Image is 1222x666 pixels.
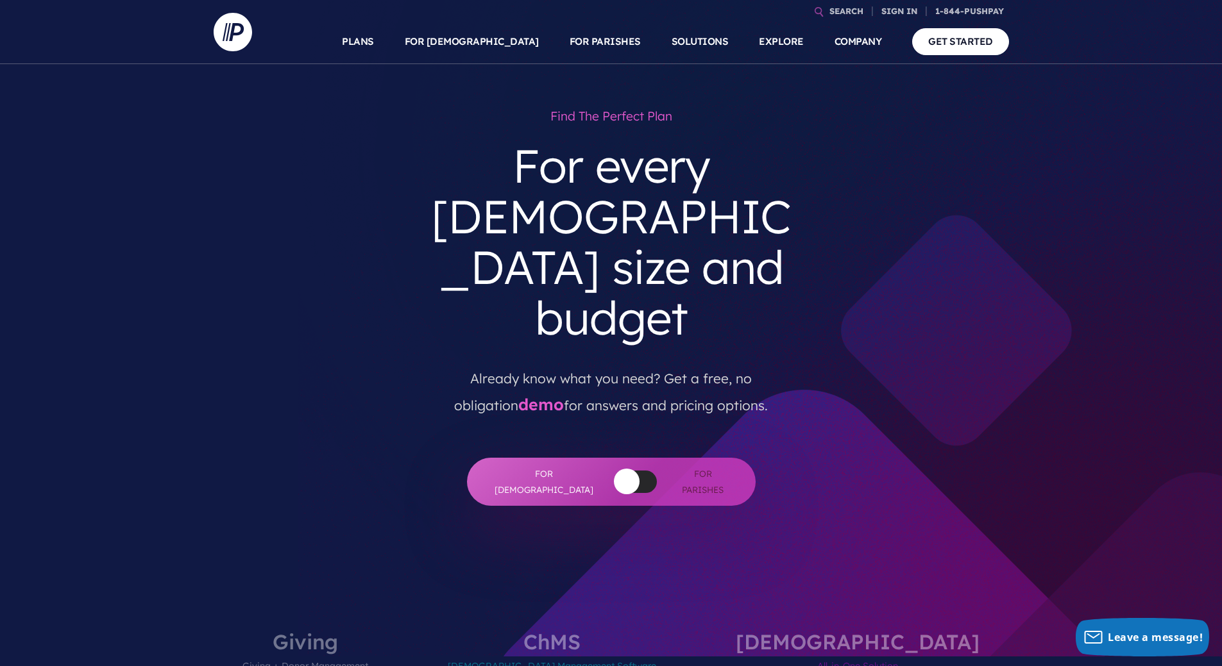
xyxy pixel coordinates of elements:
[418,130,805,354] h3: For every [DEMOGRAPHIC_DATA] size and budget
[518,394,564,414] a: demo
[1108,630,1203,644] span: Leave a message!
[342,19,374,64] a: PLANS
[427,354,795,419] p: Already know what you need? Get a free, no obligation for answers and pricing options.
[676,466,730,497] span: For Parishes
[418,103,805,130] h1: Find the perfect plan
[1076,618,1209,656] button: Leave a message!
[835,19,882,64] a: COMPANY
[672,19,729,64] a: SOLUTIONS
[570,19,641,64] a: FOR PARISHES
[405,19,539,64] a: FOR [DEMOGRAPHIC_DATA]
[493,466,595,497] span: For [DEMOGRAPHIC_DATA]
[912,28,1009,54] a: GET STARTED
[759,19,804,64] a: EXPLORE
